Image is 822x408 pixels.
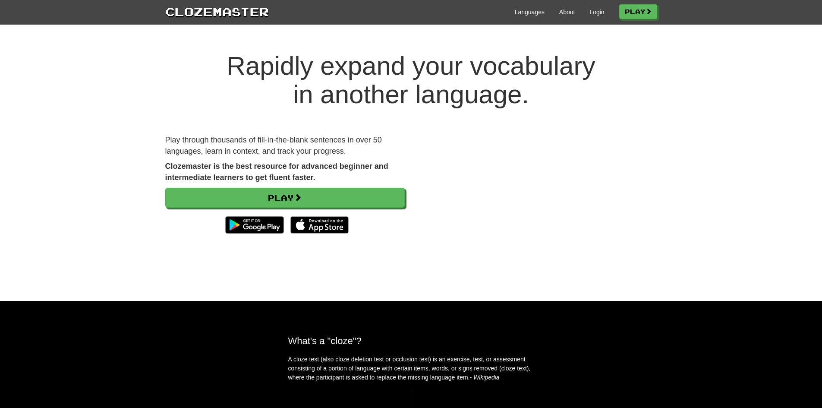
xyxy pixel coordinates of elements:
[288,355,534,382] p: A cloze test (also cloze deletion test or occlusion test) is an exercise, test, or assessment con...
[288,335,534,346] h2: What's a "cloze"?
[559,8,575,16] a: About
[619,4,657,19] a: Play
[165,188,405,208] a: Play
[290,216,349,234] img: Download_on_the_App_Store_Badge_US-UK_135x40-25178aeef6eb6b83b96f5f2d004eda3bffbb37122de64afbaef7...
[470,374,500,381] em: - Wikipedia
[221,212,288,238] img: Get it on Google Play
[515,8,545,16] a: Languages
[165,3,269,19] a: Clozemaster
[165,135,405,157] p: Play through thousands of fill-in-the-blank sentences in over 50 languages, learn in context, and...
[165,162,388,182] strong: Clozemaster is the best resource for advanced beginner and intermediate learners to get fluent fa...
[589,8,604,16] a: Login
